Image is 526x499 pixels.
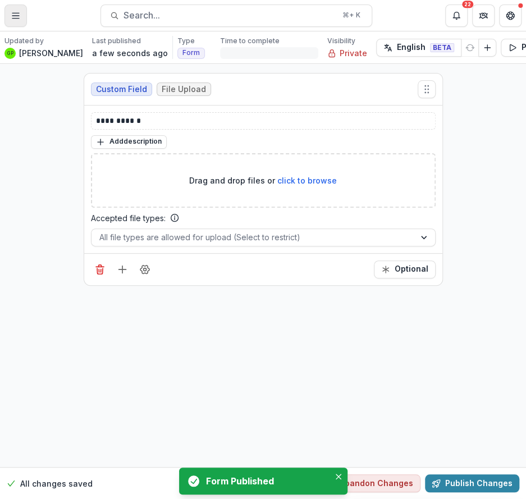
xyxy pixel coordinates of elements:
button: Toggle Menu [4,4,27,27]
button: Delete field [91,260,109,278]
div: Form Published [206,474,325,488]
button: Required [374,260,436,278]
p: a few seconds ago [92,47,168,59]
p: Type [177,36,195,46]
button: Adddescription [91,135,167,149]
button: Move field [418,80,436,98]
button: Close [332,470,345,483]
p: [PERSON_NAME] [19,47,83,59]
p: Last published [92,36,141,46]
button: Partners [472,4,495,27]
p: Updated by [4,36,44,46]
div: Griffin perry [7,51,13,56]
div: ⌘ + K [340,9,363,21]
p: All changes saved [20,478,93,489]
div: 22 [462,1,473,8]
p: Accepted file types: [91,212,166,224]
span: Form [182,49,200,57]
p: Time to complete [220,36,280,46]
button: Add field [113,260,131,278]
span: Search... [124,10,336,21]
span: Custom Field [96,85,147,94]
p: Visibility [327,36,355,46]
button: Search... [100,4,372,27]
button: Publish Changes [425,474,519,492]
button: Refresh Translation [461,39,479,57]
button: Notifications [445,4,468,27]
button: Abandon Changes [319,474,420,492]
button: English BETA [376,39,461,57]
p: Private [340,47,367,59]
button: Add Language [478,39,496,57]
span: File Upload [162,85,206,94]
button: Get Help [499,4,522,27]
button: Field Settings [136,260,154,278]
